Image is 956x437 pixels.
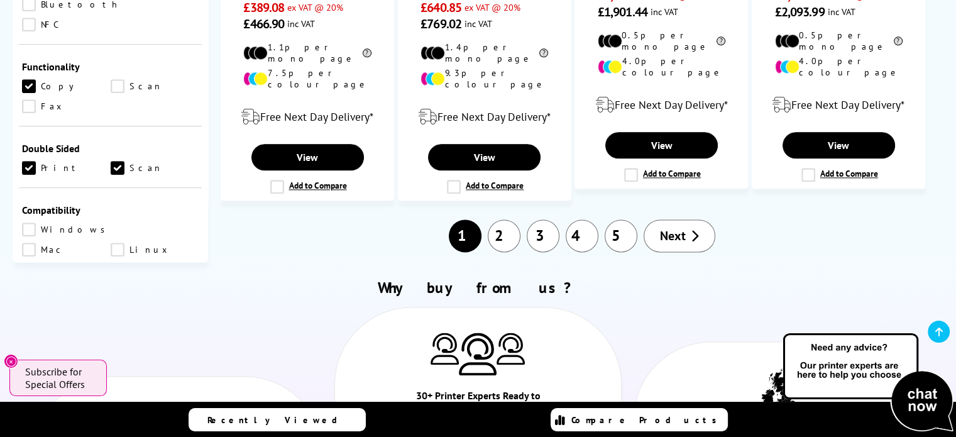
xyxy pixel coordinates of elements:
span: Subscribe for Special Offers [25,365,94,390]
a: 2 [488,219,520,252]
span: inc VAT [464,18,492,30]
label: Add to Compare [624,168,701,182]
a: Fax [22,99,111,113]
div: modal_delivery [759,87,918,123]
a: 5 [605,219,637,252]
span: Compatibility [22,204,199,216]
a: Next [644,219,715,252]
li: 7.5p per colour page [243,67,371,90]
a: Copy [22,79,111,93]
a: Scan [111,79,199,93]
img: UK tax payer [761,360,795,418]
a: Print [22,161,111,175]
span: inc VAT [287,18,315,30]
span: ex VAT @ 20% [464,1,520,13]
a: 3 [527,219,559,252]
li: 1.1p per mono page [243,41,371,64]
label: Add to Compare [270,180,347,194]
a: Scan [111,161,199,175]
span: Double Sided [22,142,199,155]
label: Add to Compare [447,180,524,194]
div: 30+ Printer Experts Ready to Take Your Call [407,388,550,424]
a: Linux [111,243,199,257]
li: 0.5p per mono page [775,30,903,52]
li: 9.3p per colour page [420,67,548,90]
h2: Why buy from us? [29,278,928,297]
div: modal_delivery [405,99,564,135]
li: 1.4p per mono page [420,41,548,64]
a: Windows [22,223,112,236]
span: ex VAT @ 20% [287,1,343,13]
div: modal_delivery [228,99,387,135]
button: Close [4,354,18,368]
li: 4.0p per colour page [598,55,725,78]
span: £2,093.99 [775,4,825,20]
img: Printer Experts [497,333,525,365]
img: Printer Experts [459,333,497,376]
li: 4.0p per colour page [775,55,903,78]
label: Add to Compare [801,168,878,182]
span: Functionality [22,60,199,73]
span: £466.90 [243,16,284,32]
img: Printer Experts [431,333,459,365]
img: Open Live Chat window [780,331,956,434]
a: View [783,132,895,158]
span: Compare Products [571,414,723,426]
a: Mac [22,243,111,257]
a: Compare Products [551,408,728,431]
a: View [251,144,364,170]
div: modal_delivery [581,87,741,123]
a: Recently Viewed [189,408,366,431]
span: Recently Viewed [207,414,350,426]
a: View [428,144,541,170]
span: inc VAT [827,6,855,18]
a: NFC [22,18,111,31]
span: Next [660,228,686,244]
a: View [605,132,718,158]
span: inc VAT [651,6,678,18]
a: 4 [566,219,598,252]
span: £1,901.44 [598,4,647,20]
span: £769.02 [420,16,461,32]
li: 0.5p per mono page [598,30,725,52]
